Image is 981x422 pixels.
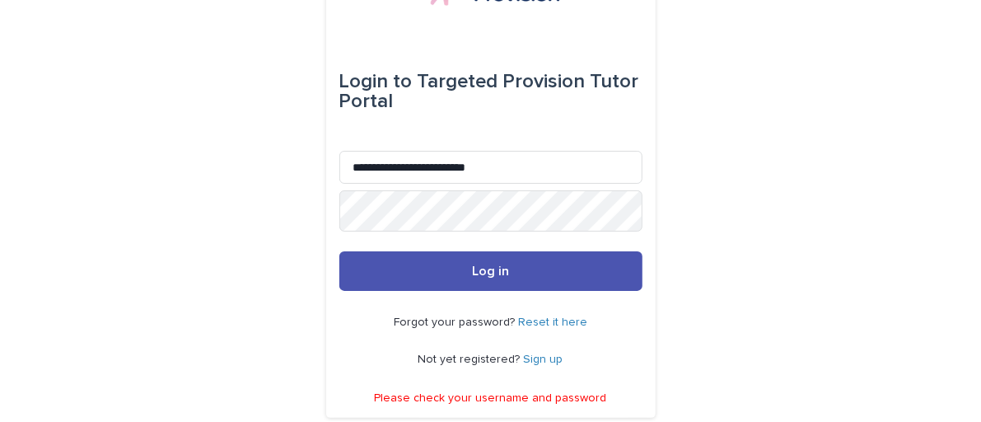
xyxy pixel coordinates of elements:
span: Not yet registered? [418,354,524,365]
span: Log in [472,265,509,278]
a: Sign up [524,354,563,365]
a: Reset it here [518,316,587,328]
button: Log in [339,251,642,291]
div: Targeted Provision Tutor Portal [339,59,642,124]
p: Please check your username and password [375,392,607,406]
span: Login to [339,72,413,91]
span: Forgot your password? [394,316,518,328]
